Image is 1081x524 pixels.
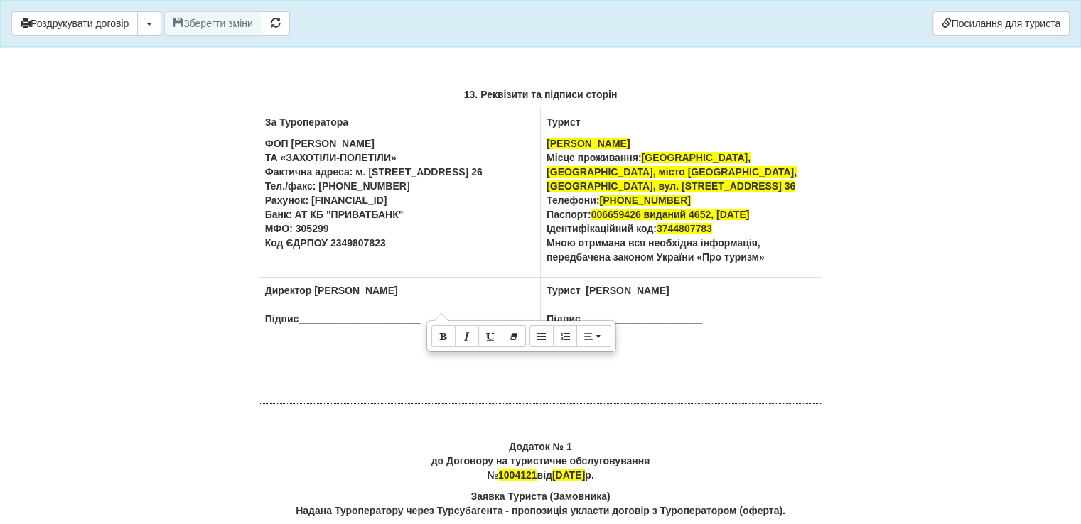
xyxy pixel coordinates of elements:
[529,325,554,347] button: Маркований список (CTRL+SHIFT+NUM7)
[164,11,262,36] button: Зберегти зміни
[478,325,502,347] button: Підкреслений (CTRL+U)
[547,285,669,296] b: Турист [PERSON_NAME]
[576,325,611,347] button: Параграф
[259,489,823,518] p: Заявка Туриста (Замовника) Надана Туроператору через Турсубагента - пропозиція укласти договір з ...
[259,87,823,102] p: 13. Реквізити та підписи сторін
[547,138,630,149] span: [PERSON_NAME]
[259,440,823,482] p: Додаток № 1 до Договору на туристичне обслуговування № від р.
[657,223,712,234] span: 3744807783
[265,313,421,324] b: Підпис______________________
[547,152,797,192] span: [GEOGRAPHIC_DATA], [GEOGRAPHIC_DATA], місто [GEOGRAPHIC_DATA], [GEOGRAPHIC_DATA], вул. [STREET_AD...
[547,138,797,263] b: Місце проживання: Телефони: Паспорт: Ідентифікаційний код: Мною отримана вся необхідна інформація...
[265,116,348,128] b: За Туроператора
[265,285,398,296] b: Директор [PERSON_NAME]
[591,209,750,220] span: 006659426 виданий 4652, [DATE]
[932,11,1070,36] a: Посилання для туриста
[431,325,456,347] button: Напівжирний (CTRL+B)
[11,11,138,36] button: Роздрукувати договір
[599,195,690,206] span: [PHONE_NUMBER]
[552,469,585,481] span: [DATE]
[553,325,577,347] button: Нумерований список (CTRL+SHIFT+NUM8)
[498,469,537,481] span: 1004121
[265,138,483,249] b: ФОП [PERSON_NAME] ТА «ЗАХОТІЛИ-ПОЛЕТІЛИ» Фактична адреса: м. [STREET_ADDRESS] 26 Тел./факс: [PHON...
[455,325,479,347] button: Курсив (CTRL+I)
[502,325,526,347] button: Прибрати стилі шрифту (CTRL+\)
[547,116,580,128] b: Турист
[547,313,702,324] b: Підпис______________________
